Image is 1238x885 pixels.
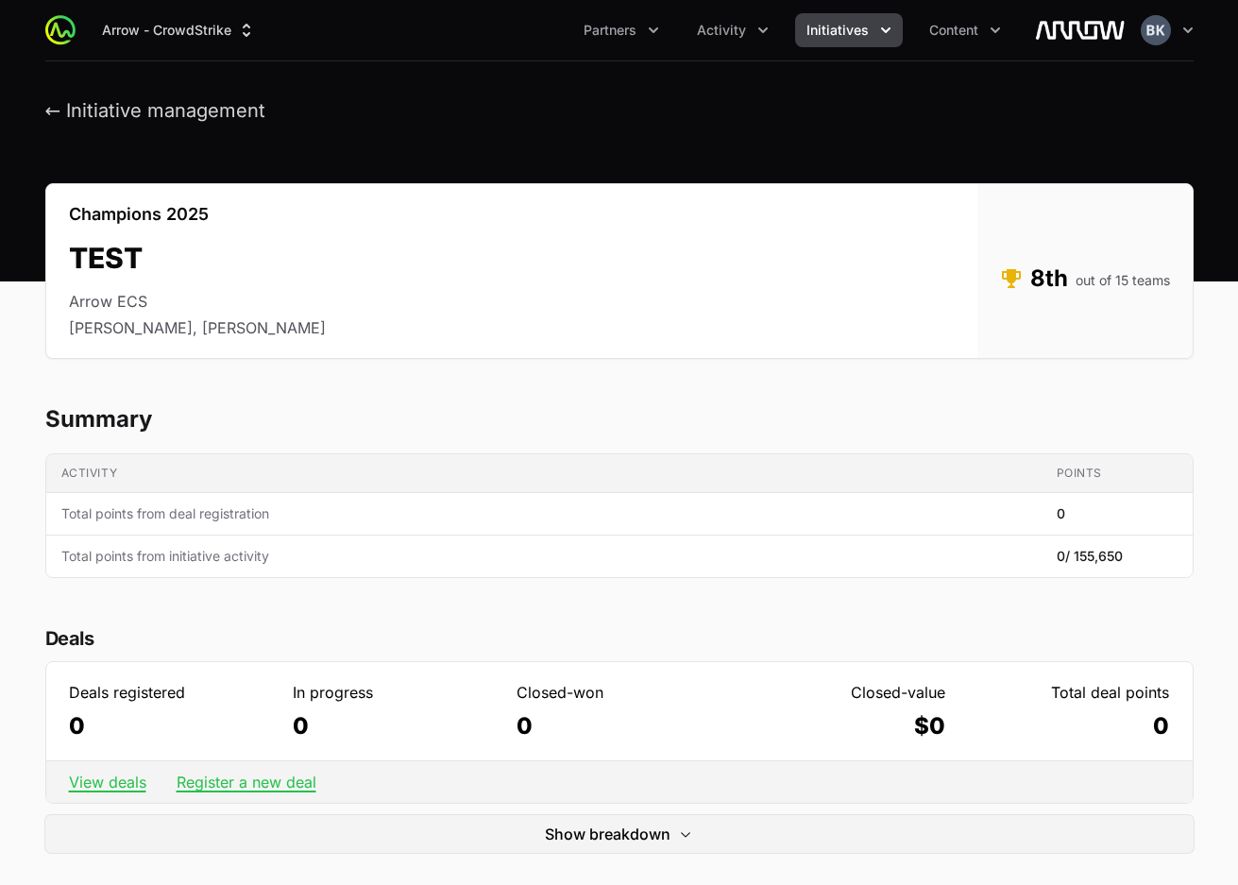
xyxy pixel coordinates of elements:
h2: Summary [45,404,1194,434]
dt: Deals registered [69,681,274,704]
dd: 8th [1000,264,1170,294]
span: Content [929,21,978,40]
dt: In progress [293,681,498,704]
img: Brittany Karno [1141,15,1171,45]
span: Total points from initiative activity [61,547,1026,566]
section: Deal statistics [45,623,1194,853]
section: TEST's progress summary [45,404,1194,578]
span: Partners [584,21,636,40]
button: Arrow - CrowdStrike [91,13,267,47]
th: Activity [46,454,1042,493]
a: Register a new deal [177,773,316,791]
button: Activity [686,13,780,47]
div: Partners menu [572,13,670,47]
span: Initiatives [806,21,869,40]
a: View deals [69,773,146,791]
div: Main navigation [76,13,1012,47]
h2: Deals [45,623,1194,654]
img: Arrow [1035,11,1126,49]
section: TEST's details [45,183,1194,359]
h2: TEST [69,241,326,275]
span: out of 15 teams [1076,271,1170,290]
dd: 0 [293,711,498,741]
span: / 155,650 [1065,548,1123,564]
dt: Closed-value [740,681,945,704]
span: Show breakdown [545,823,670,845]
dd: 0 [964,711,1169,741]
button: ← Initiative management [45,99,266,123]
img: ActivitySource [45,15,76,45]
dd: 0 [69,711,274,741]
span: Total points from deal registration [61,504,1026,523]
p: Champions 2025 [69,203,326,226]
li: [PERSON_NAME], [PERSON_NAME] [69,316,326,339]
span: Activity [697,21,746,40]
span: 0 [1057,547,1123,566]
button: Show breakdownExpand/Collapse [45,815,1194,853]
button: Partners [572,13,670,47]
dt: Closed-won [517,681,721,704]
button: Initiatives [795,13,903,47]
span: 0 [1057,504,1065,523]
th: Points [1042,454,1193,493]
li: Arrow ECS [69,290,326,313]
div: Supplier switch menu [91,13,267,47]
button: Content [918,13,1012,47]
div: Activity menu [686,13,780,47]
dt: Total deal points [964,681,1169,704]
dd: 0 [517,711,721,741]
div: Initiatives menu [795,13,903,47]
dd: $0 [740,711,945,741]
svg: Expand/Collapse [678,826,693,842]
div: Content menu [918,13,1012,47]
